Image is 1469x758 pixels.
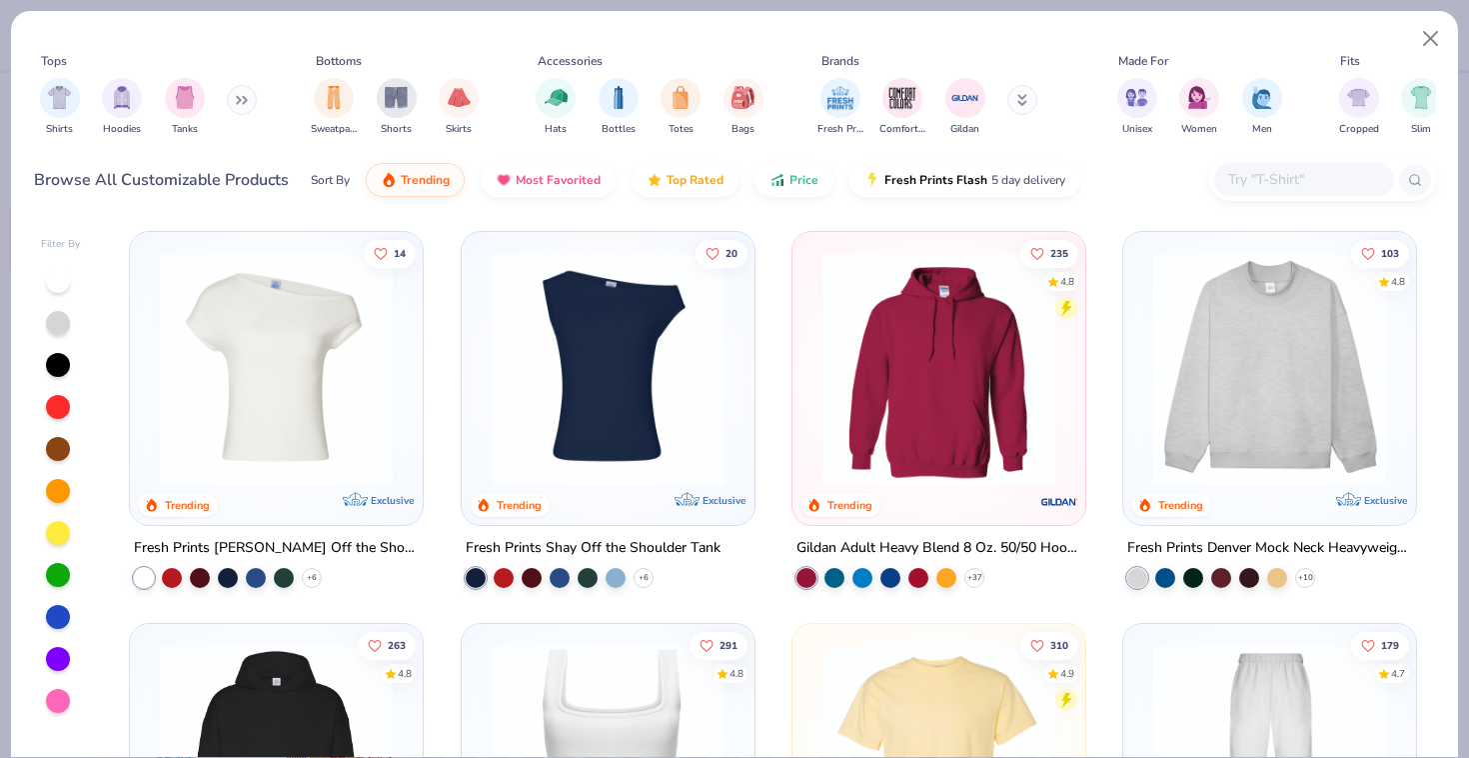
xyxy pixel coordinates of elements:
button: filter button [1401,78,1441,137]
button: Like [1020,632,1078,660]
img: Slim Image [1410,86,1432,109]
img: Sweatpants Image [323,86,345,109]
div: filter for Skirts [439,78,479,137]
div: filter for Gildan [945,78,985,137]
button: Like [1351,632,1409,660]
button: filter button [1242,78,1282,137]
span: + 10 [1298,572,1313,584]
div: 4.7 [1391,667,1405,682]
img: Bags Image [732,86,753,109]
span: Skirts [446,122,472,137]
span: Most Favorited [516,172,601,188]
div: filter for Slim [1401,78,1441,137]
span: Slim [1411,122,1431,137]
div: Brands [821,52,859,70]
img: f5d85501-0dbb-4ee4-b115-c08fa3845d83 [1143,252,1396,485]
button: Like [695,239,746,267]
img: trending.gif [381,172,397,188]
button: filter button [377,78,417,137]
span: Men [1252,122,1272,137]
div: filter for Shorts [377,78,417,137]
button: filter button [879,78,925,137]
button: Fresh Prints Flash5 day delivery [849,163,1080,197]
img: Bottles Image [608,86,630,109]
span: 291 [719,641,736,651]
div: Fresh Prints Shay Off the Shoulder Tank [466,536,721,561]
img: Hats Image [545,86,568,109]
span: + 37 [966,572,981,584]
span: Shirts [46,122,73,137]
div: filter for Comfort Colors [879,78,925,137]
span: Trending [401,172,450,188]
img: 5716b33b-ee27-473a-ad8a-9b8687048459 [482,252,734,485]
img: Women Image [1188,86,1211,109]
img: Skirts Image [448,86,471,109]
div: Made For [1118,52,1168,70]
img: TopRated.gif [647,172,663,188]
div: 4.8 [729,667,742,682]
img: flash.gif [864,172,880,188]
button: Like [1351,239,1409,267]
span: Tanks [172,122,198,137]
input: Try "T-Shirt" [1226,168,1380,191]
img: Comfort Colors Image [887,83,917,113]
div: Gildan Adult Heavy Blend 8 Oz. 50/50 Hooded Sweatshirt [796,536,1081,561]
img: Shorts Image [385,86,408,109]
span: Totes [669,122,694,137]
span: 20 [725,248,736,258]
button: filter button [817,78,863,137]
span: + 6 [639,572,649,584]
button: filter button [599,78,639,137]
div: filter for Hoodies [102,78,142,137]
div: filter for Bottles [599,78,639,137]
button: filter button [1117,78,1157,137]
img: Gildan Image [950,83,980,113]
div: Fits [1340,52,1360,70]
button: Top Rated [632,163,738,197]
img: most_fav.gif [496,172,512,188]
button: Most Favorited [481,163,616,197]
span: Exclusive [703,494,745,507]
div: filter for Tanks [165,78,205,137]
div: 4.8 [1391,274,1405,289]
img: Totes Image [670,86,692,109]
div: Browse All Customizable Products [34,168,289,192]
span: Sweatpants [311,122,357,137]
img: Fresh Prints Image [825,83,855,113]
button: filter button [661,78,701,137]
button: Price [754,163,833,197]
div: Filter By [41,237,81,252]
span: Bottles [602,122,636,137]
span: Exclusive [372,494,415,507]
div: Accessories [538,52,603,70]
div: Sort By [311,171,350,189]
div: Tops [41,52,67,70]
div: filter for Men [1242,78,1282,137]
button: filter button [1179,78,1219,137]
span: Top Rated [667,172,724,188]
div: filter for Sweatpants [311,78,357,137]
div: filter for Cropped [1339,78,1379,137]
span: 235 [1050,248,1068,258]
span: Shorts [381,122,412,137]
div: filter for Hats [536,78,576,137]
img: 01756b78-01f6-4cc6-8d8a-3c30c1a0c8ac [812,252,1065,485]
div: filter for Unisex [1117,78,1157,137]
div: Bottoms [316,52,362,70]
span: Exclusive [1364,494,1407,507]
button: Like [364,239,416,267]
img: Unisex Image [1125,86,1148,109]
span: 14 [394,248,406,258]
span: 5 day delivery [991,169,1065,192]
img: Men Image [1251,86,1273,109]
span: + 6 [307,572,317,584]
div: filter for Bags [724,78,763,137]
span: Fresh Prints [817,122,863,137]
div: Fresh Prints [PERSON_NAME] Off the Shoulder Top [134,536,419,561]
button: filter button [165,78,205,137]
img: Cropped Image [1347,86,1370,109]
button: filter button [945,78,985,137]
button: filter button [40,78,80,137]
div: 4.8 [1060,274,1074,289]
span: 310 [1050,641,1068,651]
